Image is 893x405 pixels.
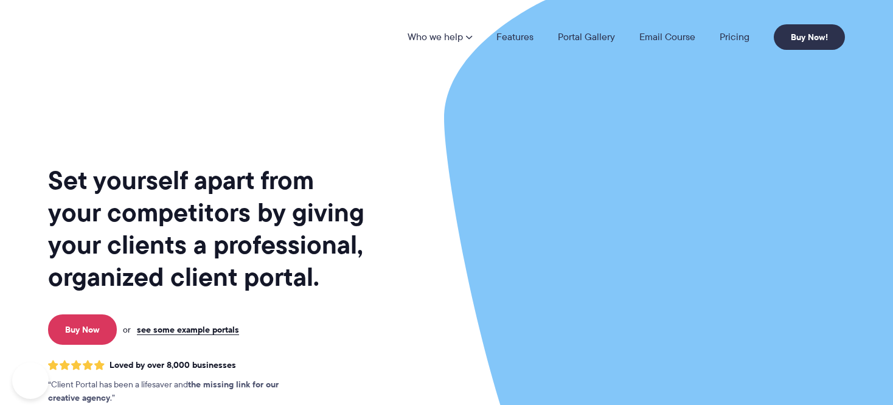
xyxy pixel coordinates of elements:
[408,32,472,42] a: Who we help
[123,324,131,335] span: or
[48,378,304,405] p: Client Portal has been a lifesaver and .
[639,32,695,42] a: Email Course
[496,32,533,42] a: Features
[558,32,615,42] a: Portal Gallery
[48,164,367,293] h1: Set yourself apart from your competitors by giving your clients a professional, organized client ...
[774,24,845,50] a: Buy Now!
[720,32,749,42] a: Pricing
[48,314,117,345] a: Buy Now
[137,324,239,335] a: see some example portals
[12,362,49,399] iframe: Toggle Customer Support
[109,360,236,370] span: Loved by over 8,000 businesses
